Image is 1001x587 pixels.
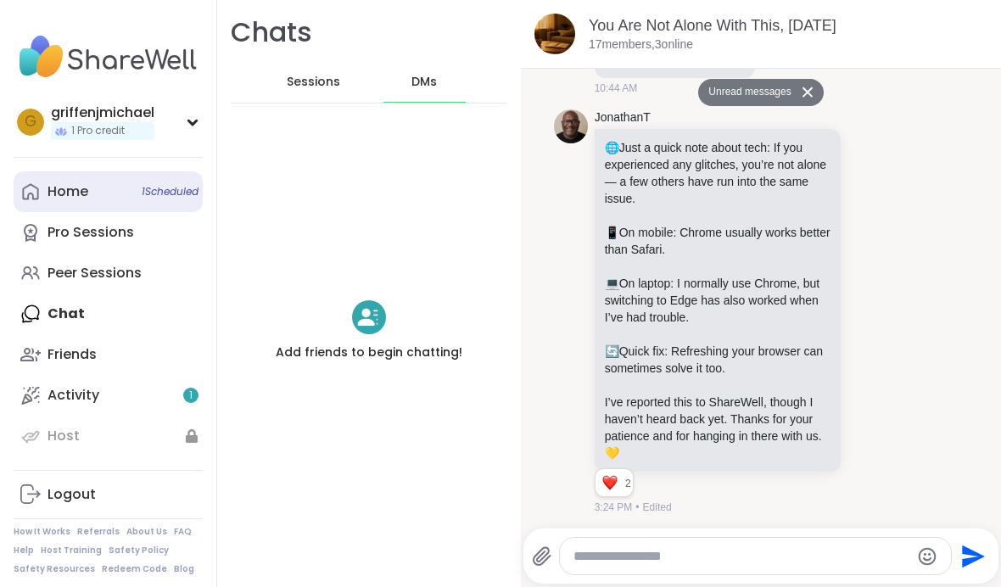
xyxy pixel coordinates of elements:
img: https://sharewell-space-live.sfo3.digitaloceanspaces.com/user-generated/0e2c5150-e31e-4b6a-957d-4... [554,109,588,143]
a: Help [14,545,34,556]
h1: Chats [231,14,312,52]
a: JonathanT [595,109,651,126]
span: 1 Pro credit [71,124,125,138]
a: Host Training [41,545,102,556]
a: Pro Sessions [14,212,203,253]
span: 3:24 PM [595,500,633,515]
span: Sessions [287,74,340,91]
a: You Are Not Alone With This, [DATE] [589,17,836,34]
span: g [25,111,36,133]
span: 1 Scheduled [142,185,199,198]
div: Host [48,427,80,445]
span: 💛 [605,446,619,460]
textarea: Type your message [573,548,909,565]
p: Quick fix: Refreshing your browser can sometimes solve it too. [605,343,831,377]
a: Referrals [77,526,120,538]
span: • [635,500,639,515]
button: Send [952,537,990,575]
a: Home1Scheduled [14,171,203,212]
a: Redeem Code [102,563,167,575]
a: Activity1 [14,375,203,416]
button: Reactions: love [601,476,618,489]
p: Just a quick note about tech: If you experienced any glitches, you’re not alone — a few others ha... [605,139,831,207]
span: 📱 [605,226,619,239]
p: 17 members, 3 online [589,36,693,53]
div: Activity [48,386,99,405]
img: You Are Not Alone With This, Sep 08 [534,14,575,54]
span: 1 [189,389,193,403]
img: ShareWell Nav Logo [14,27,203,87]
span: Edited [643,500,672,515]
div: Reaction list [596,469,625,496]
a: FAQ [174,526,192,538]
a: About Us [126,526,167,538]
a: Peer Sessions [14,253,203,293]
span: 🌐 [605,141,619,154]
div: Logout [48,485,96,504]
a: Blog [174,563,194,575]
a: How It Works [14,526,70,538]
a: Friends [14,334,203,375]
a: Safety Resources [14,563,95,575]
a: Host [14,416,203,456]
a: Safety Policy [109,545,169,556]
span: 2 [625,476,633,491]
a: Logout [14,474,203,515]
p: On mobile: Chrome usually works better than Safari. [605,224,831,258]
div: Pro Sessions [48,223,134,242]
div: Peer Sessions [48,264,142,282]
div: Home [48,182,88,201]
span: 10:44 AM [595,81,638,96]
p: On laptop: I normally use Chrome, but switching to Edge has also worked when I’ve had trouble. [605,275,831,326]
span: 💻 [605,277,619,290]
span: 🔄 [605,344,619,358]
p: I’ve reported this to ShareWell, though I haven’t heard back yet. Thanks for your patience and fo... [605,394,831,461]
button: Unread messages [698,79,796,106]
div: Friends [48,345,97,364]
button: Emoji picker [917,546,937,567]
div: griffenjmichael [51,103,154,122]
span: DMs [411,74,437,91]
h4: Add friends to begin chatting! [276,344,462,361]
